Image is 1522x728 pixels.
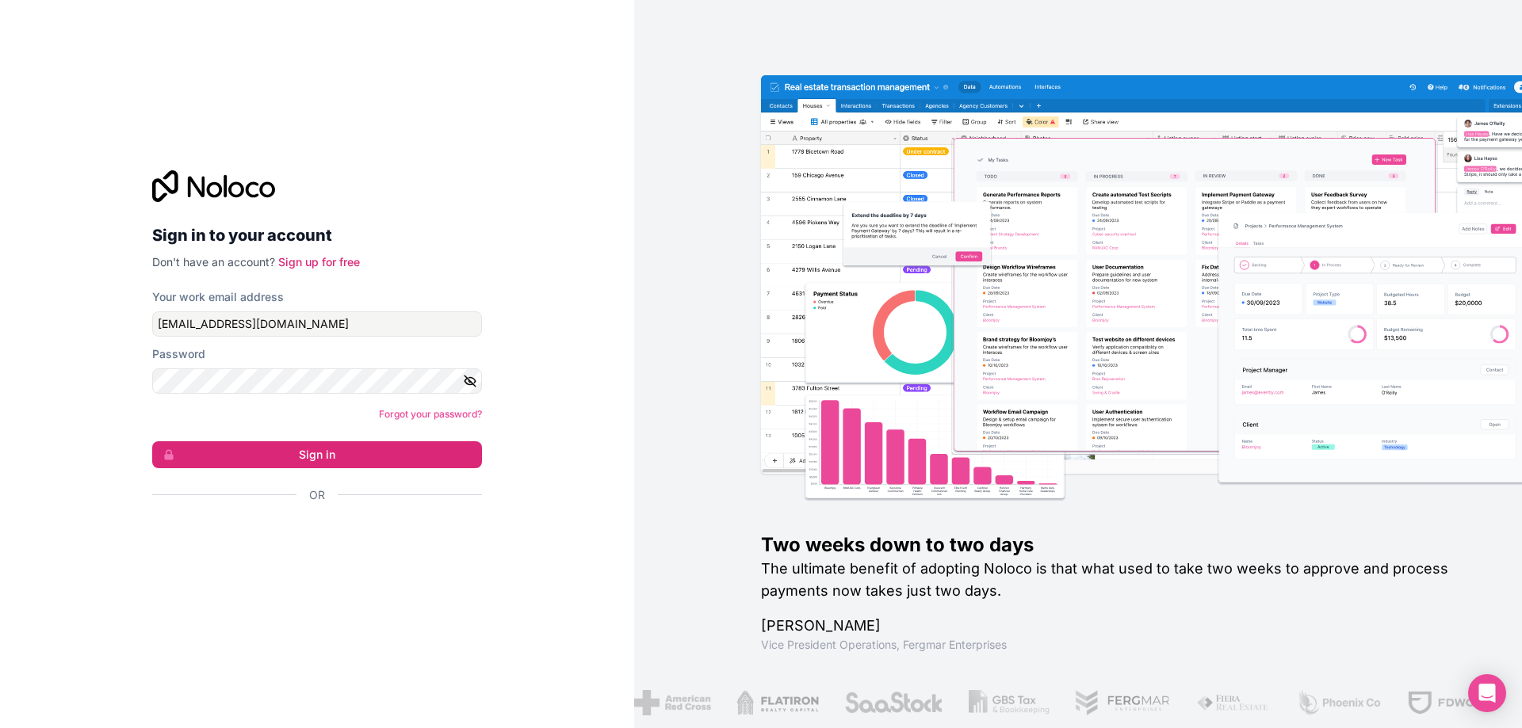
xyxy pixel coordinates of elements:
a: Sign up for free [278,255,360,269]
span: Don't have an account? [152,255,275,269]
label: Your work email address [152,289,284,305]
h2: The ultimate benefit of adopting Noloco is that what used to take two weeks to approve and proces... [761,558,1471,602]
h1: Two weeks down to two days [761,532,1471,558]
img: /assets/fergmar-CudnrXN5.png [939,690,1035,715]
input: Password [152,368,482,394]
img: /assets/fdworks-Bi04fVtw.png [1271,690,1363,715]
img: /assets/fiera-fwj2N5v4.png [1061,690,1135,715]
iframe: Sign in with Google Button [144,520,477,555]
img: /assets/baldridge-DxmPIwAm.png [1389,690,1492,715]
h2: Sign in to your account [152,221,482,250]
img: /assets/phoenix-BREaitsQ.png [1161,690,1246,715]
span: Or [309,487,325,503]
input: Email address [152,311,482,337]
a: Forgot your password? [379,408,482,420]
label: Password [152,346,205,362]
h1: [PERSON_NAME] [761,615,1471,637]
h1: Vice President Operations , Fergmar Enterprises [761,637,1471,653]
button: Sign in [152,441,482,468]
img: /assets/saastock-C6Zbiodz.png [708,690,808,715]
img: /assets/flatiron-C8eUkumj.png [601,690,683,715]
div: Sign in with Google. Opens in new tab [152,520,469,555]
img: /assets/gbstax-C-GtDUiK.png [833,690,914,715]
div: Open Intercom Messenger [1468,674,1506,712]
